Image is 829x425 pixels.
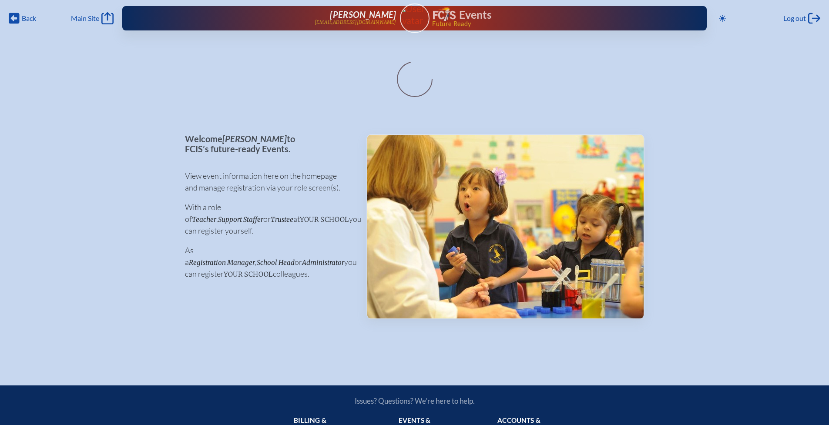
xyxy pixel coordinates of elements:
[433,7,679,27] div: FCIS Events — Future ready
[367,135,644,318] img: Events
[224,270,273,278] span: your school
[257,258,295,267] span: School Head
[783,14,806,23] span: Log out
[396,3,433,26] img: User Avatar
[22,14,36,23] span: Back
[300,215,349,224] span: your school
[185,170,352,194] p: View event information here on the homepage and manage registration via your role screen(s).
[400,3,430,33] a: User Avatar
[271,215,293,224] span: Trustee
[71,12,114,24] a: Main Site
[71,14,99,23] span: Main Site
[185,134,352,154] p: Welcome to FCIS’s future-ready Events.
[185,244,352,280] p: As a , or you can register colleagues.
[222,134,287,144] span: [PERSON_NAME]
[150,10,396,27] a: [PERSON_NAME][EMAIL_ADDRESS][DOMAIN_NAME]
[330,9,396,20] span: [PERSON_NAME]
[315,20,396,25] p: [EMAIL_ADDRESS][DOMAIN_NAME]
[189,258,255,267] span: Registration Manager
[432,21,679,27] span: Future Ready
[262,396,568,405] p: Issues? Questions? We’re here to help.
[302,258,344,267] span: Administrator
[218,215,263,224] span: Support Staffer
[192,215,216,224] span: Teacher
[185,201,352,237] p: With a role of , or at you can register yourself.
